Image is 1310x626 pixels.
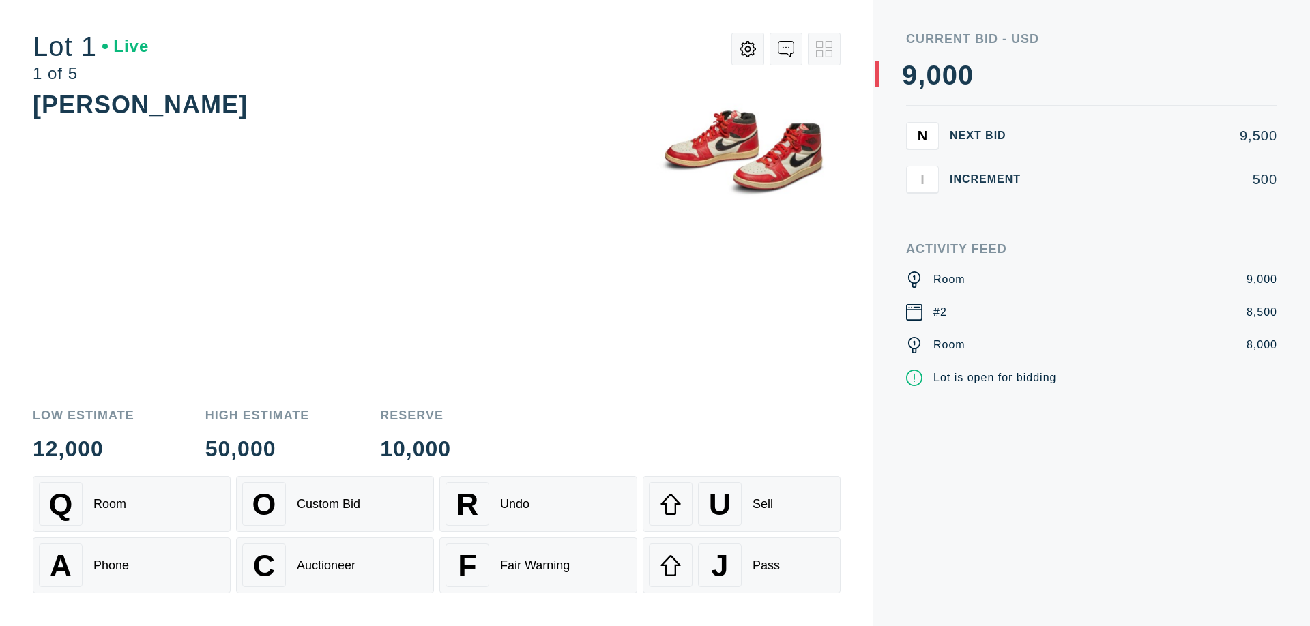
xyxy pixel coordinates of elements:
div: Fair Warning [500,558,570,573]
span: Q [49,487,73,522]
button: USell [643,476,841,532]
div: 50,000 [205,438,310,460]
span: F [458,548,476,583]
div: [PERSON_NAME] [33,91,248,119]
div: Low Estimate [33,409,134,421]
div: 9,500 [1043,129,1277,143]
div: Lot is open for bidding [933,370,1056,386]
div: #2 [933,304,947,321]
div: 12,000 [33,438,134,460]
div: 0 [942,61,958,89]
div: , [918,61,926,334]
div: Lot 1 [33,33,149,60]
div: Live [102,38,149,55]
span: O [252,487,276,522]
div: 1 of 5 [33,65,149,82]
button: JPass [643,537,841,593]
div: Activity Feed [906,243,1277,255]
button: N [906,122,939,149]
div: Pass [753,558,780,573]
button: I [906,166,939,193]
span: I [920,171,925,187]
span: J [711,548,728,583]
div: Current Bid - USD [906,33,1277,45]
button: OCustom Bid [236,476,434,532]
span: U [709,487,731,522]
div: 0 [958,61,974,89]
button: APhone [33,537,231,593]
div: 8,000 [1247,337,1277,353]
div: High Estimate [205,409,310,421]
div: Increment [950,174,1032,185]
div: 500 [1043,173,1277,186]
span: A [50,548,72,583]
div: 0 [926,61,942,89]
div: Reserve [380,409,451,421]
div: Next Bid [950,130,1032,141]
button: QRoom [33,476,231,532]
div: Custom Bid [297,497,360,511]
div: Undo [500,497,529,511]
button: FFair Warning [439,537,637,593]
div: Room [93,497,126,511]
div: 9,000 [1247,271,1277,288]
div: 9 [902,61,918,89]
div: Sell [753,497,773,511]
div: Auctioneer [297,558,355,573]
span: N [918,128,927,143]
div: 10,000 [380,438,451,460]
span: R [456,487,478,522]
div: Room [933,271,965,288]
span: C [253,548,275,583]
button: RUndo [439,476,637,532]
div: 8,500 [1247,304,1277,321]
div: Phone [93,558,129,573]
div: Room [933,337,965,353]
button: CAuctioneer [236,537,434,593]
